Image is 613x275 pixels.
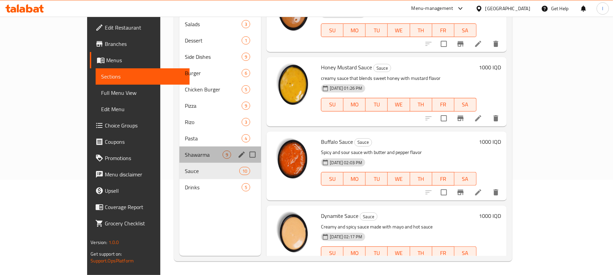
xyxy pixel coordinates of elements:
[457,248,474,258] span: SA
[272,211,316,255] img: Dynamite Sauce
[101,105,184,113] span: Edit Menu
[321,23,343,37] button: SU
[179,13,261,198] nav: Menu sections
[185,118,242,126] span: Rizo
[96,68,190,85] a: Sections
[321,211,358,221] span: Dynamite Sauce
[454,246,477,260] button: SA
[90,19,190,36] a: Edit Restaurant
[185,69,242,77] div: Burger
[366,23,388,37] button: TU
[488,110,504,126] button: delete
[479,63,501,72] h6: 1000 IQD
[432,246,454,260] button: FR
[185,183,242,191] span: Drinks
[457,100,474,109] span: SA
[346,100,363,109] span: MO
[327,234,365,240] span: [DATE] 02:17 PM
[105,23,184,32] span: Edit Restaurant
[388,23,410,37] button: WE
[355,138,372,146] span: Sauce
[479,137,501,147] h6: 1000 IQD
[437,185,451,200] span: Select to update
[413,25,430,35] span: TH
[185,151,223,159] span: Shawarma
[413,100,430,109] span: TH
[474,114,482,122] a: Edit menu item
[452,184,469,201] button: Branch-specific-item
[390,25,407,35] span: WE
[321,74,476,83] p: creamy sauce that blends sweet honey with mustard flavor
[91,250,122,258] span: Get support on:
[454,98,477,111] button: SA
[105,138,184,146] span: Coupons
[321,246,343,260] button: SU
[90,134,190,150] a: Coupons
[324,248,341,258] span: SU
[474,188,482,196] a: Edit menu item
[452,36,469,52] button: Branch-specific-item
[410,246,432,260] button: TH
[343,246,366,260] button: MO
[96,101,190,117] a: Edit Menu
[185,36,242,45] div: Dessert
[454,23,477,37] button: SA
[388,246,410,260] button: WE
[346,25,363,35] span: MO
[242,36,250,45] div: items
[242,70,250,76] span: 6
[432,98,454,111] button: FR
[488,36,504,52] button: delete
[368,100,385,109] span: TU
[237,150,247,160] button: edit
[388,172,410,186] button: WE
[343,172,366,186] button: MO
[354,138,372,147] div: Sauce
[185,167,239,175] div: Sauce
[185,102,242,110] div: Pizza
[242,86,250,93] span: 5
[185,134,242,142] div: Pasta
[413,174,430,184] span: TH
[474,40,482,48] a: Edit menu item
[90,215,190,231] a: Grocery Checklist
[242,85,250,93] div: items
[602,5,603,12] span: l
[321,172,343,186] button: SU
[179,130,261,147] div: Pasta4
[179,163,261,179] div: Sauce10
[457,25,474,35] span: SA
[413,248,430,258] span: TH
[410,172,432,186] button: TH
[90,52,190,68] a: Menus
[90,199,190,215] a: Coverage Report
[272,137,316,181] img: Buffalo Sauce
[242,54,250,60] span: 9
[435,100,452,109] span: FR
[106,56,184,64] span: Menus
[360,213,377,221] span: Sauce
[366,246,388,260] button: TU
[185,53,242,61] span: Side Dishes
[327,159,365,166] span: [DATE] 02:03 PM
[105,219,184,227] span: Grocery Checklist
[457,174,474,184] span: SA
[179,98,261,114] div: Pizza9
[324,25,341,35] span: SU
[96,85,190,101] a: Full Menu View
[324,100,341,109] span: SU
[105,121,184,130] span: Choice Groups
[485,5,530,12] div: [GEOGRAPHIC_DATA]
[432,172,454,186] button: FR
[242,134,250,142] div: items
[368,248,385,258] span: TU
[373,64,391,72] div: Sauce
[185,20,242,28] span: Salads
[374,64,391,72] span: Sauce
[327,85,365,91] span: [DATE] 01:26 PM
[91,238,107,247] span: Version:
[240,168,250,174] span: 10
[242,135,250,142] span: 4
